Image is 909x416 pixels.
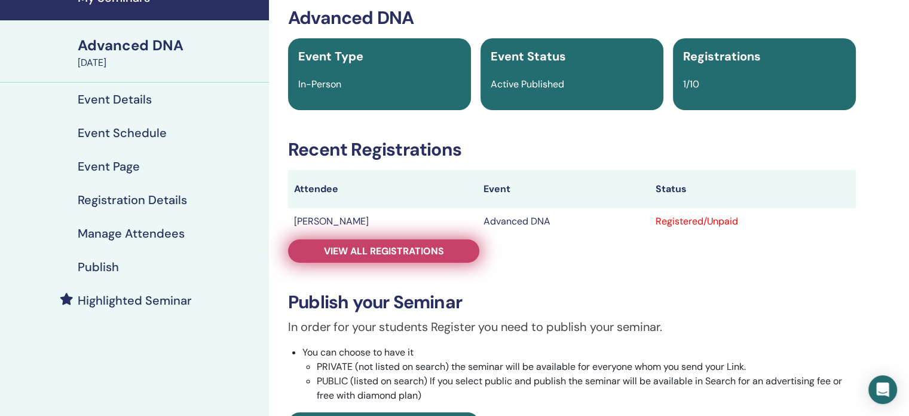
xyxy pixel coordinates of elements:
h3: Publish your Seminar [288,291,856,313]
div: [DATE] [78,56,262,70]
span: View all registrations [324,245,444,257]
h4: Event Details [78,92,152,107]
h3: Advanced DNA [288,7,856,29]
li: You can choose to have it [302,345,856,403]
h4: Event Schedule [78,126,167,140]
span: Active Published [491,78,564,90]
td: Advanced DNA [478,208,650,235]
h4: Publish [78,260,119,274]
td: [PERSON_NAME] [288,208,478,235]
th: Attendee [288,170,478,208]
li: PUBLIC (listed on search) If you select public and publish the seminar will be available in Searc... [317,374,856,403]
h3: Recent Registrations [288,139,856,160]
a: View all registrations [288,239,479,263]
h4: Highlighted Seminar [78,293,192,308]
th: Event [478,170,650,208]
div: Registered/Unpaid [656,214,850,229]
h4: Event Page [78,159,140,174]
span: 1/10 [683,78,699,90]
a: Advanced DNA[DATE] [71,35,269,70]
li: PRIVATE (not listed on search) the seminar will be available for everyone whom you send your Link. [317,360,856,374]
span: Registrations [683,48,761,64]
h4: Registration Details [78,193,187,207]
h4: Manage Attendees [78,226,185,241]
div: Open Intercom Messenger [868,375,897,404]
p: In order for your students Register you need to publish your seminar. [288,318,856,336]
th: Status [650,170,856,208]
span: In-Person [298,78,341,90]
div: Advanced DNA [78,35,262,56]
span: Event Status [491,48,566,64]
span: Event Type [298,48,363,64]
